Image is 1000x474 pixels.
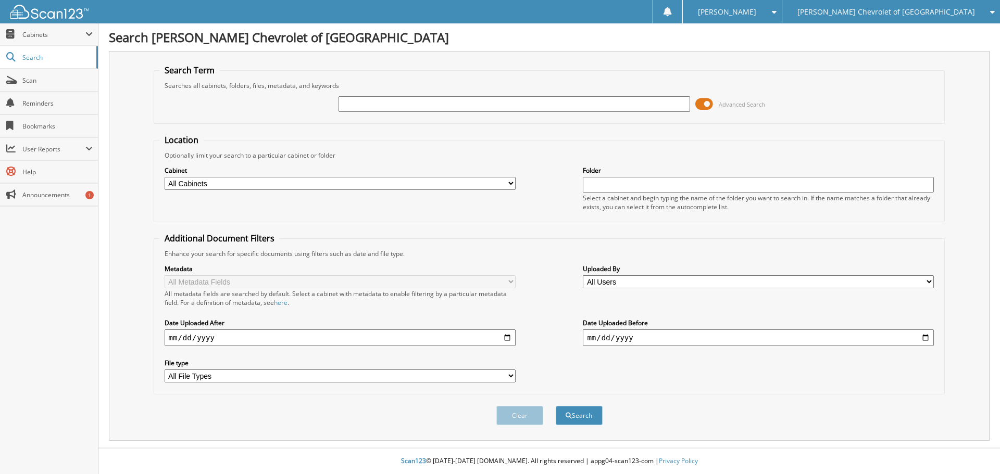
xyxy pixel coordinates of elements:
label: Folder [583,166,934,175]
legend: Additional Document Filters [159,233,280,244]
legend: Location [159,134,204,146]
legend: Search Term [159,65,220,76]
label: File type [165,358,516,367]
div: 1 [85,191,94,199]
div: All metadata fields are searched by default. Select a cabinet with metadata to enable filtering b... [165,289,516,307]
button: Search [556,406,603,425]
span: Reminders [22,99,93,108]
span: Search [22,53,91,62]
span: Help [22,168,93,176]
a: Privacy Policy [659,456,698,465]
div: Optionally limit your search to a particular cabinet or folder [159,151,940,160]
input: end [583,329,934,346]
label: Date Uploaded Before [583,318,934,327]
div: Select a cabinet and begin typing the name of the folder you want to search in. If the name match... [583,194,934,211]
span: Announcements [22,190,93,199]
label: Cabinet [165,166,516,175]
span: Bookmarks [22,122,93,131]
span: Cabinets [22,30,85,39]
input: start [165,329,516,346]
span: Advanced Search [719,100,765,108]
label: Metadata [165,264,516,273]
div: Enhance your search for specific documents using filters such as date and file type. [159,249,940,258]
label: Date Uploaded After [165,318,516,327]
div: © [DATE]-[DATE] [DOMAIN_NAME]. All rights reserved | appg04-scan123-com | [98,449,1000,474]
span: User Reports [22,145,85,153]
span: [PERSON_NAME] Chevrolet of [GEOGRAPHIC_DATA] [797,9,975,15]
span: [PERSON_NAME] [698,9,756,15]
a: here [274,298,287,307]
img: scan123-logo-white.svg [10,5,89,19]
div: Searches all cabinets, folders, files, metadata, and keywords [159,81,940,90]
iframe: Chat Widget [948,424,1000,474]
span: Scan [22,76,93,85]
h1: Search [PERSON_NAME] Chevrolet of [GEOGRAPHIC_DATA] [109,29,990,46]
button: Clear [496,406,543,425]
label: Uploaded By [583,264,934,273]
span: Scan123 [401,456,426,465]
